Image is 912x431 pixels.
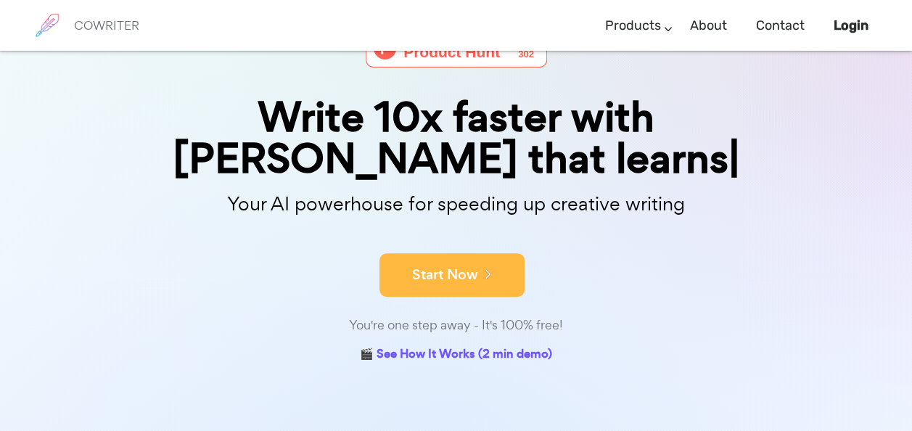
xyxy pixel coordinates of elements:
[690,4,727,47] a: About
[94,315,819,336] div: You're one step away - It's 100% free!
[756,4,805,47] a: Contact
[94,189,819,220] p: Your AI powerhouse for speeding up creative writing
[360,344,552,366] a: 🎬 See How It Works (2 min demo)
[605,4,661,47] a: Products
[29,7,65,44] img: brand logo
[74,19,139,32] h6: COWRITER
[379,253,525,297] button: Start Now
[94,97,819,179] div: Write 10x faster with [PERSON_NAME] that learns
[834,17,868,33] b: Login
[834,4,868,47] a: Login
